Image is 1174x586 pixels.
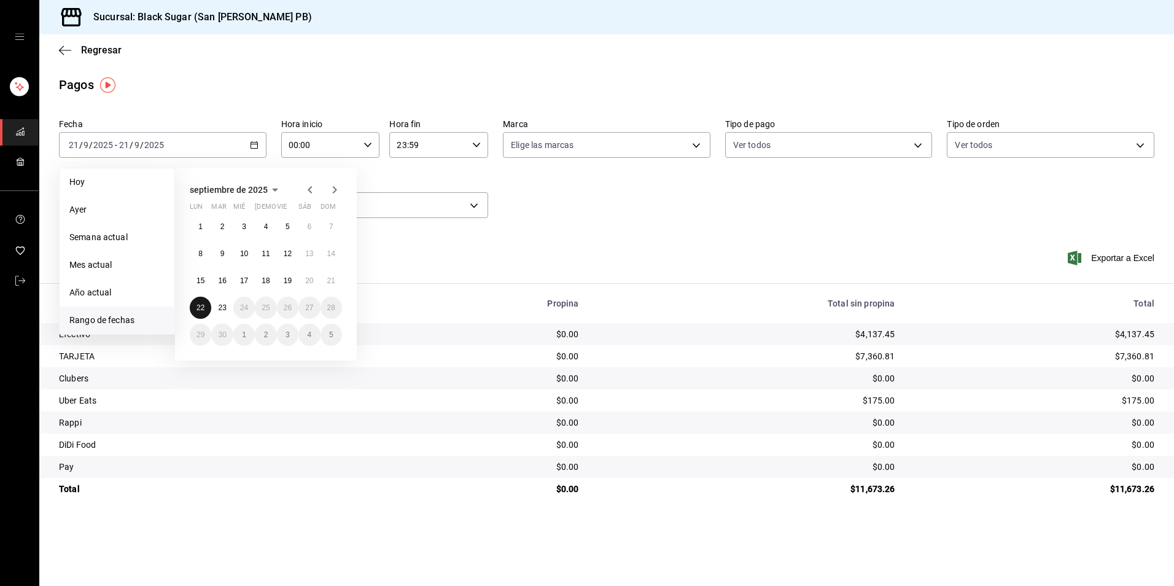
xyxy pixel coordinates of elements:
[915,483,1154,495] div: $11,673.26
[242,222,246,231] abbr: 3 de septiembre de 2025
[277,297,298,319] button: 26 de septiembre de 2025
[599,372,895,385] div: $0.00
[503,120,710,128] label: Marca
[599,416,895,429] div: $0.00
[196,276,204,285] abbr: 15 de septiembre de 2025
[69,259,165,272] span: Mes actual
[277,324,298,346] button: 3 de octubre de 2025
[218,303,226,312] abbr: 23 de septiembre de 2025
[277,203,287,216] abbr: viernes
[955,139,992,151] span: Ver todos
[329,222,333,231] abbr: 7 de septiembre de 2025
[255,324,276,346] button: 2 de octubre de 2025
[69,203,165,216] span: Ayer
[321,297,342,319] button: 28 de septiembre de 2025
[83,140,89,150] input: --
[81,44,122,56] span: Regresar
[190,324,211,346] button: 29 de septiembre de 2025
[69,231,165,244] span: Semana actual
[115,140,117,150] span: -
[59,350,393,362] div: TARJETA
[262,276,270,285] abbr: 18 de septiembre de 2025
[240,276,248,285] abbr: 17 de septiembre de 2025
[59,76,94,94] div: Pagos
[321,270,342,292] button: 21 de septiembre de 2025
[59,372,393,385] div: Clubers
[277,270,298,292] button: 19 de septiembre de 2025
[599,461,895,473] div: $0.00
[240,249,248,258] abbr: 10 de septiembre de 2025
[59,120,266,128] label: Fecha
[59,439,393,451] div: DiDi Food
[327,276,335,285] abbr: 21 de septiembre de 2025
[413,416,578,429] div: $0.00
[130,140,133,150] span: /
[190,185,268,195] span: septiembre de 2025
[915,416,1154,429] div: $0.00
[211,203,226,216] abbr: martes
[599,350,895,362] div: $7,360.81
[305,249,313,258] abbr: 13 de septiembre de 2025
[89,140,93,150] span: /
[255,203,327,216] abbr: jueves
[298,270,320,292] button: 20 de septiembre de 2025
[284,249,292,258] abbr: 12 de septiembre de 2025
[284,276,292,285] abbr: 19 de septiembre de 2025
[218,330,226,339] abbr: 30 de septiembre de 2025
[329,330,333,339] abbr: 5 de octubre de 2025
[298,216,320,238] button: 6 de septiembre de 2025
[264,222,268,231] abbr: 4 de septiembre de 2025
[413,299,578,308] div: Propina
[255,216,276,238] button: 4 de septiembre de 2025
[255,243,276,265] button: 11 de septiembre de 2025
[1070,251,1154,265] button: Exportar a Excel
[262,249,270,258] abbr: 11 de septiembre de 2025
[211,216,233,238] button: 2 de septiembre de 2025
[233,270,255,292] button: 17 de septiembre de 2025
[284,303,292,312] abbr: 26 de septiembre de 2025
[307,222,311,231] abbr: 6 de septiembre de 2025
[69,286,165,299] span: Año actual
[327,249,335,258] abbr: 14 de septiembre de 2025
[211,297,233,319] button: 23 de septiembre de 2025
[255,297,276,319] button: 25 de septiembre de 2025
[211,243,233,265] button: 9 de septiembre de 2025
[413,372,578,385] div: $0.00
[15,32,25,42] button: open drawer
[321,324,342,346] button: 5 de octubre de 2025
[321,203,336,216] abbr: domingo
[220,222,225,231] abbr: 2 de septiembre de 2025
[599,299,895,308] div: Total sin propina
[233,203,245,216] abbr: miércoles
[413,394,578,407] div: $0.00
[264,330,268,339] abbr: 2 de octubre de 2025
[190,182,282,197] button: septiembre de 2025
[413,439,578,451] div: $0.00
[68,140,79,150] input: --
[119,140,130,150] input: --
[196,303,204,312] abbr: 22 de septiembre de 2025
[915,439,1154,451] div: $0.00
[233,297,255,319] button: 24 de septiembre de 2025
[211,270,233,292] button: 16 de septiembre de 2025
[413,483,578,495] div: $0.00
[100,77,115,93] img: Tooltip marker
[190,203,203,216] abbr: lunes
[286,222,290,231] abbr: 5 de septiembre de 2025
[725,120,933,128] label: Tipo de pago
[277,243,298,265] button: 12 de septiembre de 2025
[59,394,393,407] div: Uber Eats
[915,299,1154,308] div: Total
[255,270,276,292] button: 18 de septiembre de 2025
[305,303,313,312] abbr: 27 de septiembre de 2025
[915,350,1154,362] div: $7,360.81
[389,120,488,128] label: Hora fin
[140,140,144,150] span: /
[286,330,290,339] abbr: 3 de octubre de 2025
[281,120,380,128] label: Hora inicio
[233,324,255,346] button: 1 de octubre de 2025
[218,276,226,285] abbr: 16 de septiembre de 2025
[599,439,895,451] div: $0.00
